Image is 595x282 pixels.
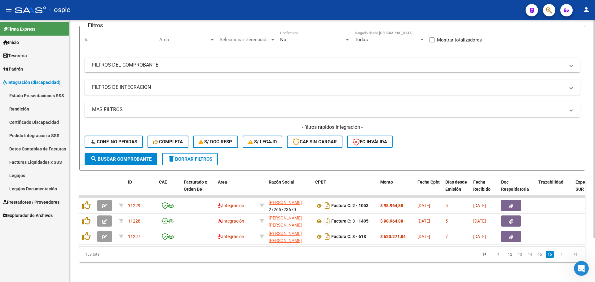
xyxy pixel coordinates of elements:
span: Días desde Emisión [445,180,467,192]
a: go to last page [569,251,581,258]
button: CAE SIN CARGAR [287,136,342,148]
span: Area [159,37,209,42]
span: S/ Doc Resp. [199,139,233,145]
datatable-header-cell: ID [126,176,156,203]
mat-expansion-panel-header: MAS FILTROS [85,102,580,117]
span: [DATE] [417,234,430,239]
datatable-header-cell: Razón Social [266,176,313,203]
span: Fecha Cpbt [417,180,440,184]
a: go to previous page [492,251,504,258]
span: Tesorería [3,52,27,59]
span: Integración [218,219,244,223]
span: Razón Social [269,180,294,184]
span: [PERSON_NAME] [PERSON_NAME] [269,215,302,228]
datatable-header-cell: Fecha Cpbt [415,176,443,203]
a: go to next page [556,251,567,258]
strong: $ 620.271,84 [380,234,406,239]
span: Facturado x Orden De [184,180,207,192]
a: go to first page [479,251,491,258]
button: S/ Doc Resp. [193,136,238,148]
li: page 14 [525,249,535,260]
datatable-header-cell: CPBT [313,176,378,203]
span: 11228 [128,219,140,223]
button: Completa [148,136,188,148]
span: Integración [218,203,244,208]
a: 12 [506,251,514,258]
span: 5 [445,219,448,223]
button: Conf. no pedidas [85,136,143,148]
span: Buscar Comprobante [90,156,152,162]
h4: - filtros rápidos Integración - [85,124,580,131]
span: Mostrar totalizadores [437,36,482,44]
span: [DATE] [473,203,486,208]
mat-icon: delete [168,155,175,163]
div: 20178125940 [269,230,310,243]
li: page 15 [535,249,545,260]
a: 14 [526,251,534,258]
div: 27180403065 [269,215,310,228]
a: 15 [536,251,544,258]
span: CAE SIN CARGAR [293,139,337,145]
span: CAE [159,180,167,184]
mat-panel-title: FILTROS DE INTEGRACION [92,84,565,91]
strong: $ 98.964,88 [380,219,403,223]
span: Doc Respaldatoria [501,180,529,192]
span: [PERSON_NAME] [269,200,302,205]
mat-icon: search [90,155,98,163]
mat-expansion-panel-header: FILTROS DE INTEGRACION [85,80,580,95]
button: Buscar Comprobante [85,153,157,165]
strong: Factura C: 2 - 1053 [331,203,368,208]
datatable-header-cell: Trazabilidad [536,176,573,203]
span: Padrón [3,66,23,72]
span: Prestadores / Proveedores [3,199,59,206]
mat-panel-title: FILTROS DEL COMPROBANTE [92,62,565,68]
span: No [280,37,286,42]
span: Monto [380,180,393,184]
span: Firma Express [3,26,35,33]
mat-icon: menu [5,6,12,13]
datatable-header-cell: Monto [378,176,415,203]
span: ID [128,180,132,184]
button: S/ legajo [243,136,282,148]
span: 11227 [128,234,140,239]
a: 13 [516,251,524,258]
span: Area [218,180,227,184]
datatable-header-cell: Días desde Emisión [443,176,471,203]
strong: Factura C: 3 - 1405 [331,219,368,224]
datatable-header-cell: Fecha Recibido [471,176,499,203]
span: Integración [218,234,244,239]
span: Borrar Filtros [168,156,212,162]
span: Integración (discapacidad) [3,79,60,86]
i: Descargar documento [323,201,331,210]
div: 153 total [79,247,179,262]
i: Descargar documento [323,232,331,241]
strong: Factura C: 3 - 618 [331,234,366,239]
div: 27265723670 [269,199,310,212]
span: Inicio [3,39,19,46]
li: page 12 [505,249,515,260]
strong: $ 98.964,88 [380,203,403,208]
span: 11229 [128,203,140,208]
a: 16 [546,251,554,258]
button: Borrar Filtros [162,153,218,165]
button: FC Inválida [347,136,393,148]
span: Conf. no pedidas [90,139,137,145]
li: page 13 [515,249,525,260]
span: Explorador de Archivos [3,212,53,219]
mat-panel-title: MAS FILTROS [92,106,565,113]
span: Seleccionar Gerenciador [220,37,270,42]
span: [PERSON_NAME] [PERSON_NAME] [269,231,302,243]
span: [DATE] [417,203,430,208]
span: [DATE] [417,219,430,223]
span: Todos [355,37,368,42]
datatable-header-cell: Facturado x Orden De [181,176,215,203]
span: CPBT [315,180,326,184]
iframe: Intercom live chat [574,261,589,276]
span: [DATE] [473,234,486,239]
span: S/ legajo [248,139,277,145]
span: FC Inválida [353,139,387,145]
span: 7 [445,234,448,239]
li: page 16 [545,249,555,260]
span: Fecha Recibido [473,180,491,192]
datatable-header-cell: Doc Respaldatoria [499,176,536,203]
